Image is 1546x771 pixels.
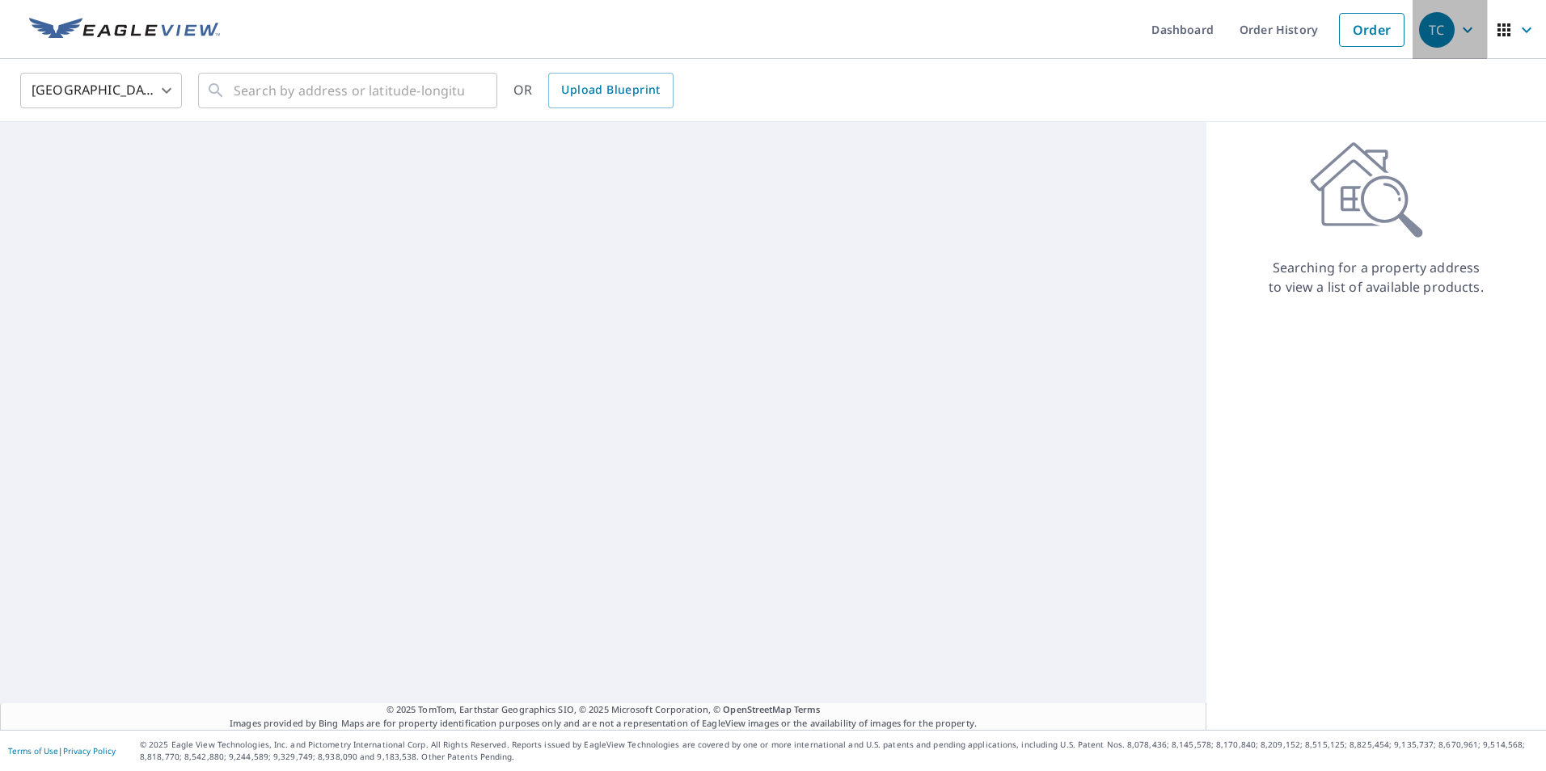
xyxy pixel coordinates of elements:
[548,73,673,108] a: Upload Blueprint
[1339,13,1404,47] a: Order
[1419,12,1455,48] div: TC
[20,68,182,113] div: [GEOGRAPHIC_DATA]
[8,745,58,756] a: Terms of Use
[234,68,464,113] input: Search by address or latitude-longitude
[513,73,674,108] div: OR
[8,746,116,756] p: |
[723,703,791,715] a: OpenStreetMap
[140,739,1538,763] p: © 2025 Eagle View Technologies, Inc. and Pictometry International Corp. All Rights Reserved. Repo...
[561,80,660,100] span: Upload Blueprint
[63,745,116,756] a: Privacy Policy
[386,703,821,717] span: © 2025 TomTom, Earthstar Geographics SIO, © 2025 Microsoft Corporation, ©
[1268,258,1485,297] p: Searching for a property address to view a list of available products.
[29,18,220,42] img: EV Logo
[794,703,821,715] a: Terms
